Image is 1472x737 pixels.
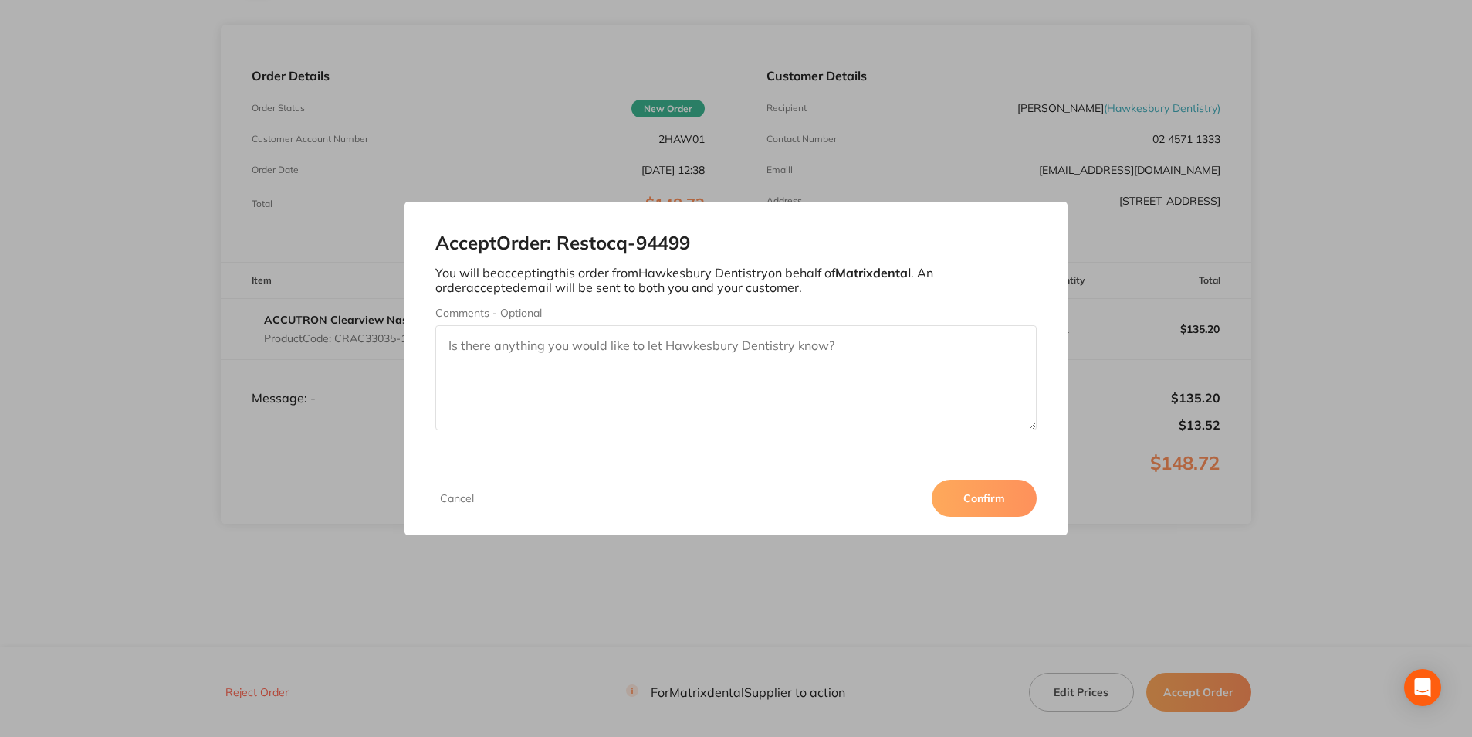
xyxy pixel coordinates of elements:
[932,480,1037,517] button: Confirm
[835,265,911,280] b: Matrixdental
[435,233,1036,254] h2: Accept Order: Restocq- 94499
[435,307,1036,319] label: Comments - Optional
[435,491,479,505] button: Cancel
[435,266,1036,294] p: You will be accepting this order from Hawkesbury Dentistry on behalf of . An order accepted email...
[1404,669,1441,706] div: Open Intercom Messenger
